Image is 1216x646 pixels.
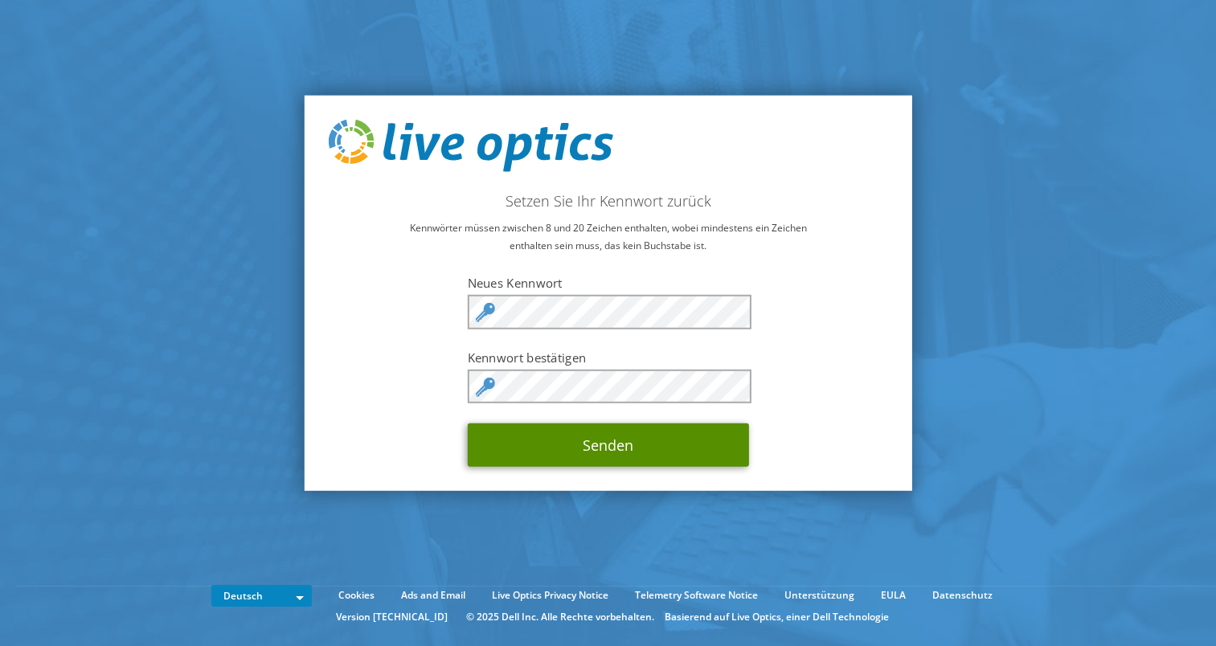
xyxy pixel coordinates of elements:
a: Unterstützung [772,587,866,604]
h2: Setzen Sie Ihr Kennwort zurück [328,192,888,210]
label: Neues Kennwort [468,275,749,291]
a: Ads and Email [389,587,477,604]
li: © 2025 Dell Inc. Alle Rechte vorbehalten. [458,608,662,626]
button: Senden [468,423,749,467]
a: EULA [869,587,918,604]
img: live_optics_svg.svg [328,119,612,172]
a: Telemetry Software Notice [623,587,770,604]
li: Version [TECHNICAL_ID] [328,608,456,626]
a: Live Optics Privacy Notice [480,587,620,604]
li: Basierend auf Live Optics, einer Dell Technologie [665,608,889,626]
p: Kennwörter müssen zwischen 8 und 20 Zeichen enthalten, wobei mindestens ein Zeichen enthalten sei... [328,219,888,255]
a: Datenschutz [920,587,1005,604]
a: Cookies [326,587,387,604]
label: Kennwort bestätigen [468,349,749,365]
